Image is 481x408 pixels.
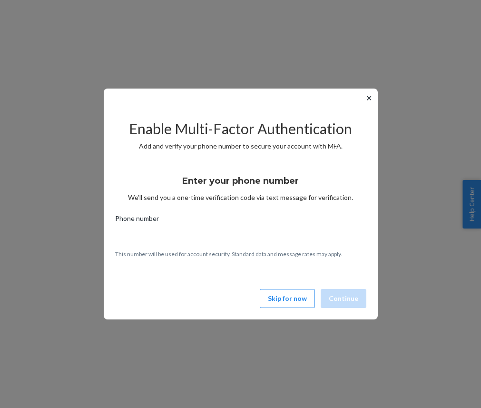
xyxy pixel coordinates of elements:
button: Skip for now [260,289,315,308]
span: Phone number [115,214,159,227]
button: Continue [321,289,366,308]
p: This number will be used for account security. Standard data and message rates may apply. [115,250,366,258]
button: ✕ [364,92,374,104]
h2: Enable Multi-Factor Authentication [115,121,366,137]
div: We’ll send you a one-time verification code via text message for verification. [115,167,366,202]
p: Add and verify your phone number to secure your account with MFA. [115,141,366,151]
h3: Enter your phone number [182,175,299,187]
